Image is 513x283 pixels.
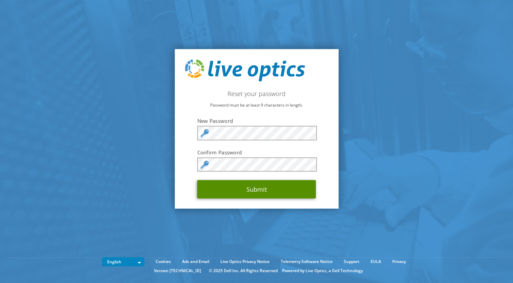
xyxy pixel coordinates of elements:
[276,258,338,265] a: Telemetry Software Notice
[197,117,316,124] label: New Password
[215,258,275,265] a: Live Optics Privacy Notice
[151,258,176,265] a: Cookies
[205,267,281,275] li: © 2025 Dell Inc. All Rights Reserved
[151,267,204,275] li: Version [TECHNICAL_ID]
[282,267,363,275] li: Powered by Live Optics, a Dell Technology
[339,258,364,265] a: Support
[185,59,305,81] img: live_optics_svg.svg
[197,180,316,199] button: Submit
[387,258,411,265] a: Privacy
[185,101,328,109] p: Password must be at least 9 characters in length.
[197,149,316,155] label: Confirm Password
[366,258,386,265] a: EULA
[177,258,214,265] a: Ads and Email
[185,90,328,97] h2: Reset your password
